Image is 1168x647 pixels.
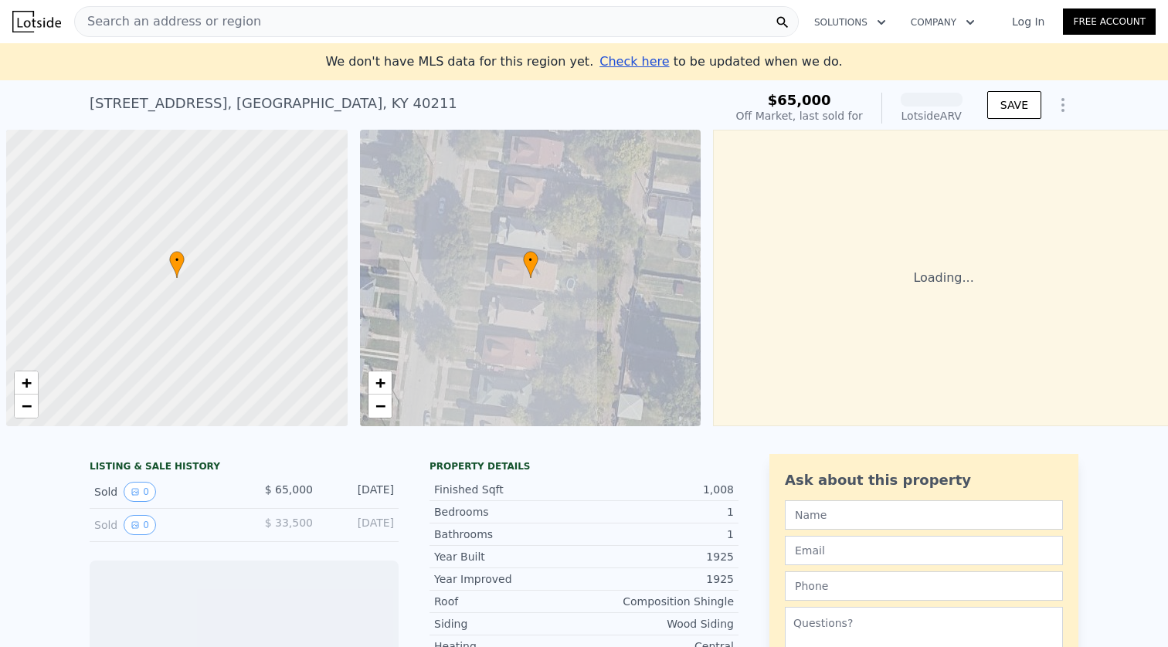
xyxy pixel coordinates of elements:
span: • [523,253,538,267]
span: − [22,396,32,415]
input: Email [785,536,1063,565]
div: Ask about this property [785,469,1063,491]
button: View historical data [124,515,156,535]
div: Off Market, last sold for [736,108,863,124]
button: SAVE [987,91,1041,119]
div: Roof [434,594,584,609]
span: + [22,373,32,392]
div: 1 [584,504,734,520]
div: 1925 [584,571,734,587]
button: View historical data [124,482,156,502]
span: Check here [599,54,669,69]
div: We don't have MLS data for this region yet. [325,53,842,71]
div: Wood Siding [584,616,734,632]
a: Zoom out [368,395,392,418]
img: Lotside [12,11,61,32]
span: + [375,373,385,392]
div: Siding [434,616,584,632]
div: Composition Shingle [584,594,734,609]
a: Free Account [1063,8,1156,35]
div: Bedrooms [434,504,584,520]
div: LISTING & SALE HISTORY [90,460,399,476]
div: • [523,251,538,278]
button: Show Options [1047,90,1078,120]
span: − [375,396,385,415]
a: Log In [993,14,1063,29]
div: 1925 [584,549,734,564]
span: $ 33,500 [265,517,313,529]
button: Solutions [802,8,898,36]
span: • [169,253,185,267]
div: Lotside ARV [901,108,963,124]
a: Zoom out [15,395,38,418]
div: Sold [94,515,232,535]
div: • [169,251,185,278]
span: Search an address or region [75,12,261,31]
div: Finished Sqft [434,482,584,497]
div: 1,008 [584,482,734,497]
a: Zoom in [15,371,38,395]
div: Bathrooms [434,527,584,542]
a: Zoom in [368,371,392,395]
div: 1 [584,527,734,542]
span: $ 65,000 [265,483,313,496]
div: Property details [430,460,738,473]
span: $65,000 [768,92,831,108]
div: to be updated when we do. [599,53,842,71]
button: Company [898,8,987,36]
input: Name [785,500,1063,530]
div: Sold [94,482,232,502]
div: [DATE] [325,515,394,535]
div: Year Improved [434,571,584,587]
div: [STREET_ADDRESS] , [GEOGRAPHIC_DATA] , KY 40211 [90,93,457,114]
input: Phone [785,571,1063,601]
div: Year Built [434,549,584,564]
div: [DATE] [325,482,394,502]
